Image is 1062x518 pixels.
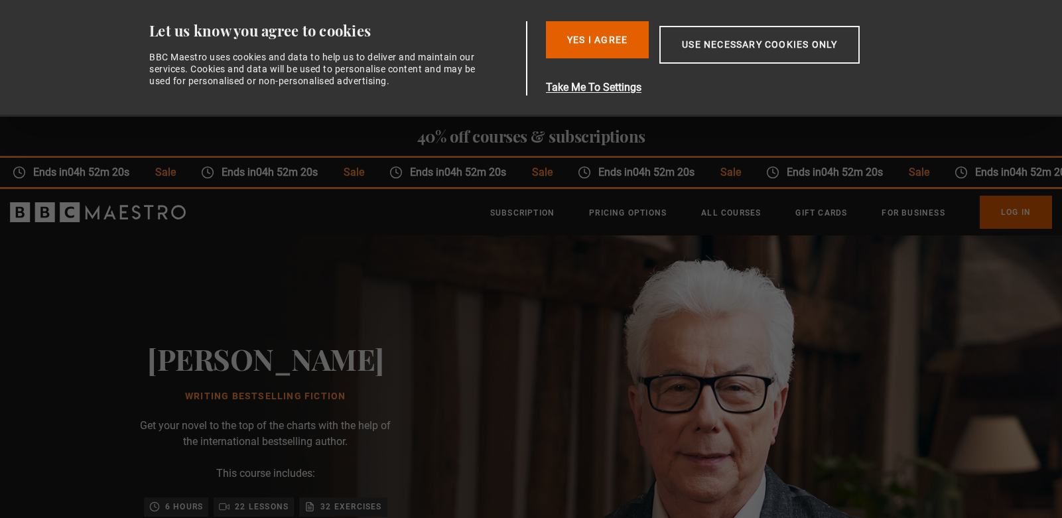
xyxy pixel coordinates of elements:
[490,196,1052,229] nav: Primary
[795,206,847,220] a: Gift Cards
[701,164,747,180] span: Sale
[324,164,370,180] span: Sale
[208,164,324,180] span: Ends in
[882,206,945,220] a: For business
[773,164,890,180] span: Ends in
[149,21,521,40] div: Let us know you agree to cookies
[438,166,500,178] time: 04h 52m 20s
[10,202,186,222] svg: BBC Maestro
[546,21,649,58] button: Yes I Agree
[513,164,559,180] span: Sale
[585,164,701,180] span: Ends in
[980,196,1052,229] a: Log In
[627,166,689,178] time: 04h 52m 20s
[149,51,484,88] div: BBC Maestro uses cookies and data to help us to deliver and maintain our services. Cookies and da...
[20,164,136,180] span: Ends in
[62,166,123,178] time: 04h 52m 20s
[589,206,667,220] a: Pricing Options
[546,80,923,96] button: Take Me To Settings
[815,166,877,178] time: 04h 52m 20s
[701,206,761,220] a: All Courses
[397,164,513,180] span: Ends in
[133,418,398,450] p: Get your novel to the top of the charts with the help of the international bestselling author.
[490,206,555,220] a: Subscription
[890,164,935,180] span: Sale
[147,342,384,375] h2: [PERSON_NAME]
[250,166,312,178] time: 04h 52m 20s
[659,26,860,64] button: Use necessary cookies only
[136,164,182,180] span: Sale
[147,391,384,402] h1: Writing Bestselling Fiction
